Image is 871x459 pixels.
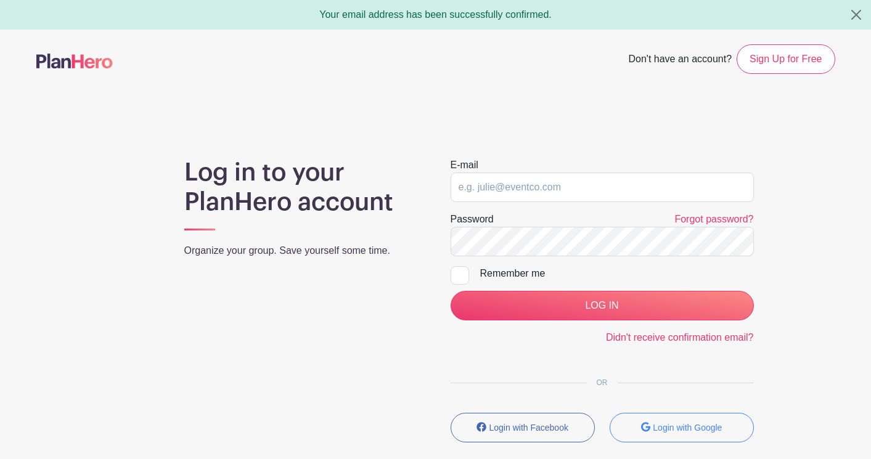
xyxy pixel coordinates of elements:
a: Sign Up for Free [737,44,835,74]
input: LOG IN [451,291,754,320]
small: Login with Google [653,423,722,433]
small: Login with Facebook [489,423,568,433]
button: Login with Facebook [451,413,595,442]
img: logo-507f7623f17ff9eddc593b1ce0a138ce2505c220e1c5a4e2b4648c50719b7d32.svg [36,54,113,68]
label: E-mail [451,158,478,173]
button: Login with Google [610,413,754,442]
a: Forgot password? [674,214,753,224]
div: Remember me [480,266,754,281]
h1: Log in to your PlanHero account [184,158,421,217]
p: Organize your group. Save yourself some time. [184,243,421,258]
label: Password [451,212,494,227]
input: e.g. julie@eventco.com [451,173,754,202]
span: Don't have an account? [628,47,732,74]
span: OR [587,378,618,387]
a: Didn't receive confirmation email? [606,332,754,343]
